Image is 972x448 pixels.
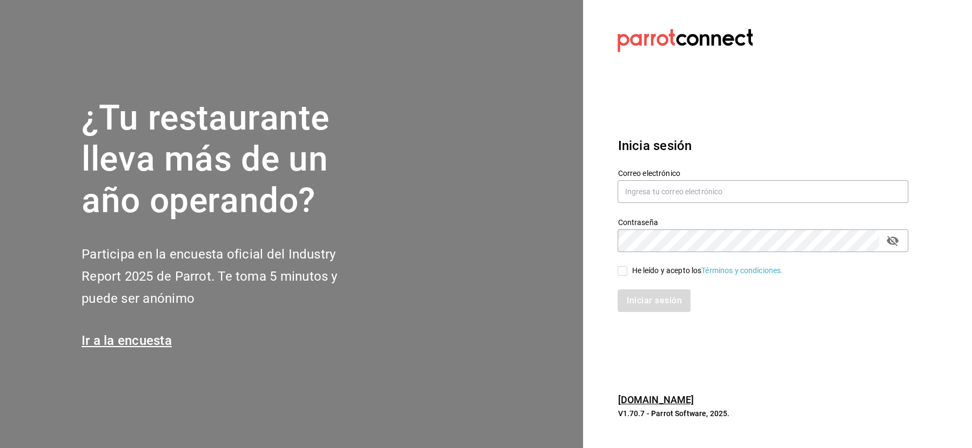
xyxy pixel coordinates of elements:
[632,265,783,276] div: He leído y acepto los
[618,136,908,155] h3: Inicia sesión
[82,98,373,222] h1: ¿Tu restaurante lleva más de un año operando?
[82,243,373,309] h2: Participa en la encuesta oficial del Industry Report 2025 de Parrot. Te toma 5 minutos y puede se...
[618,218,908,226] label: Contraseña
[618,169,908,177] label: Correo electrónico
[82,333,172,348] a: Ir a la encuesta
[618,408,908,419] p: V1.70.7 - Parrot Software, 2025.
[618,180,908,203] input: Ingresa tu correo electrónico
[701,266,783,275] a: Términos y condiciones.
[883,232,902,250] button: passwordField
[618,394,694,405] a: [DOMAIN_NAME]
